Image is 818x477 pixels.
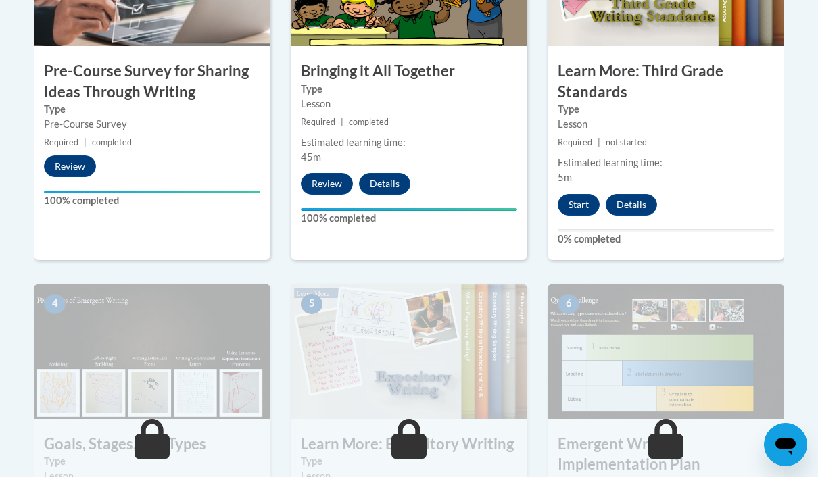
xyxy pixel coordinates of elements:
[606,194,657,216] button: Details
[291,284,527,419] img: Course Image
[558,155,774,170] div: Estimated learning time:
[349,117,389,127] span: completed
[558,232,774,247] label: 0% completed
[34,284,270,419] img: Course Image
[44,117,260,132] div: Pre-Course Survey
[301,294,322,314] span: 5
[44,102,260,117] label: Type
[558,194,600,216] button: Start
[764,423,807,466] iframe: Button to launch messaging window
[44,137,78,147] span: Required
[301,82,517,97] label: Type
[301,151,321,163] span: 45m
[34,434,270,455] h3: Goals, Stages, and Types
[558,137,592,147] span: Required
[558,294,579,314] span: 6
[301,135,517,150] div: Estimated learning time:
[44,193,260,208] label: 100% completed
[548,61,784,103] h3: Learn More: Third Grade Standards
[558,172,572,183] span: 5m
[291,434,527,455] h3: Learn More: Expository Writing
[291,61,527,82] h3: Bringing it All Together
[548,284,784,419] img: Course Image
[44,454,260,469] label: Type
[34,61,270,103] h3: Pre-Course Survey for Sharing Ideas Through Writing
[301,117,335,127] span: Required
[301,208,517,211] div: Your progress
[301,211,517,226] label: 100% completed
[558,117,774,132] div: Lesson
[359,173,410,195] button: Details
[92,137,132,147] span: completed
[84,137,87,147] span: |
[44,294,66,314] span: 4
[301,173,353,195] button: Review
[44,191,260,193] div: Your progress
[301,97,517,111] div: Lesson
[558,102,774,117] label: Type
[341,117,343,127] span: |
[44,155,96,177] button: Review
[548,434,784,476] h3: Emergent Writing Implementation Plan
[598,137,600,147] span: |
[301,454,517,469] label: Type
[606,137,647,147] span: not started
